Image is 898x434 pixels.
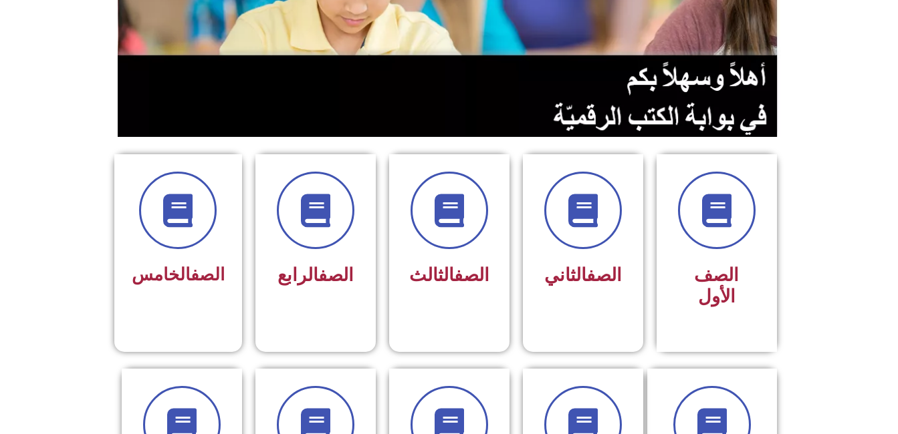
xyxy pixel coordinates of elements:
[694,264,739,307] span: الصف الأول
[409,264,489,286] span: الثالث
[318,264,354,286] a: الصف
[586,264,622,286] a: الصف
[277,264,354,286] span: الرابع
[132,264,225,284] span: الخامس
[544,264,622,286] span: الثاني
[191,264,225,284] a: الصف
[454,264,489,286] a: الصف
